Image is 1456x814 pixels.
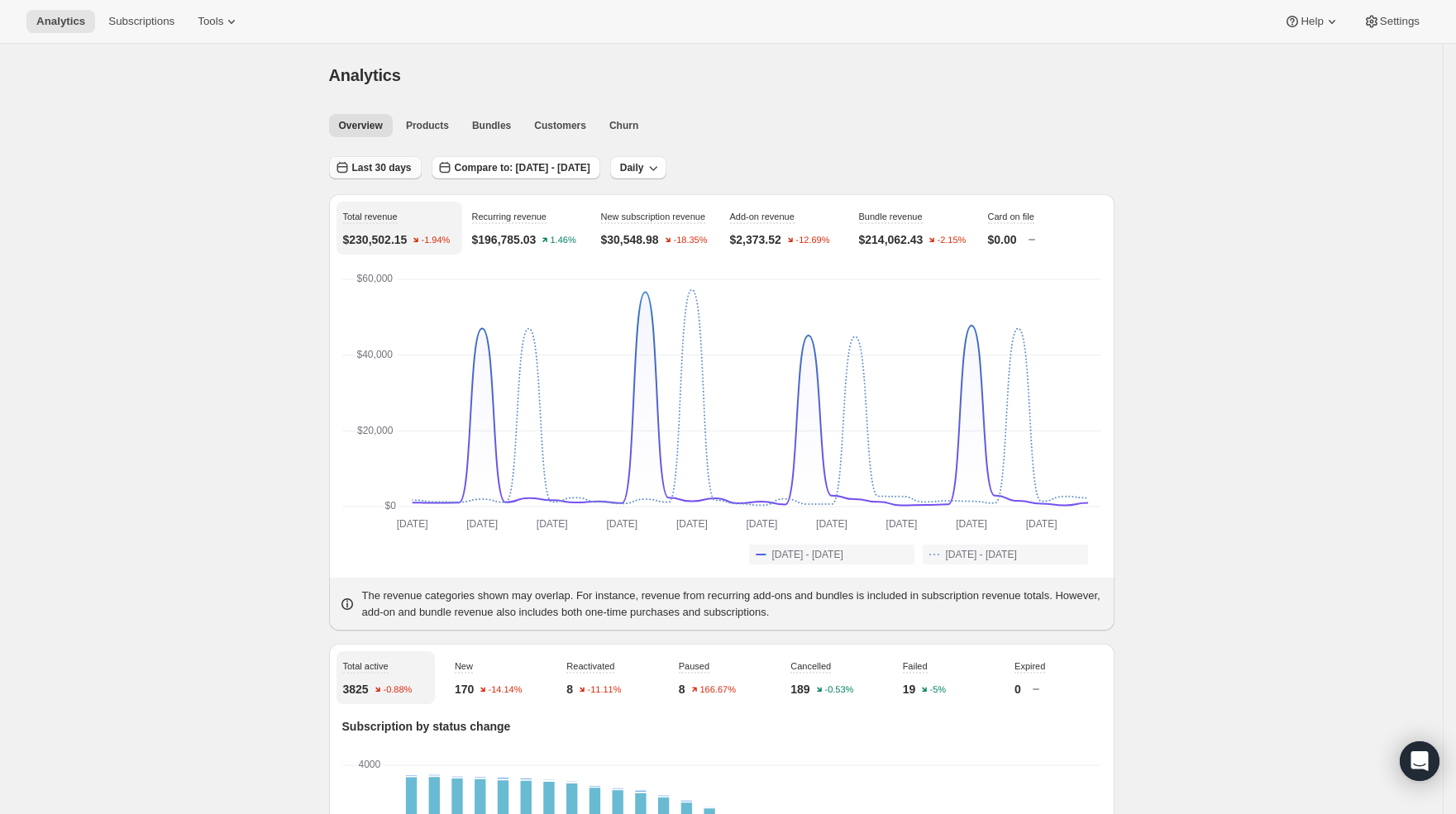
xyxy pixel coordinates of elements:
p: 170 [455,681,474,697]
span: Overview [339,119,383,132]
span: Bundles [472,119,511,132]
rect: Expired-6 0 [497,769,508,771]
text: -5% [930,685,947,695]
text: -0.53% [824,685,853,695]
text: [DATE] [675,518,707,530]
text: -11.11% [588,685,622,695]
text: 4000 [358,759,380,770]
rect: Reactivated-2 1 [520,777,531,778]
text: [DATE] [886,518,917,530]
rect: Reactivated-2 1 [612,787,623,788]
span: Total revenue [343,212,398,221]
button: Analytics [26,10,95,33]
span: Products [406,119,449,132]
button: Compare to: [DATE] - [DATE] [432,156,600,179]
p: $214,062.43 [859,231,924,248]
text: [DATE] [956,518,987,530]
rect: Expired-6 0 [612,779,623,781]
span: New subscription revenue [601,212,706,221]
span: Expired [1014,661,1045,671]
rect: Expired-6 0 [405,766,416,768]
text: -18.35% [673,236,707,245]
span: Subscriptions [108,15,174,28]
p: 0 [1014,681,1021,697]
rect: New-1 12 [497,778,508,780]
rect: New-1 2 [704,807,714,808]
text: $60,000 [356,273,393,284]
p: 8 [679,681,685,697]
rect: New-1 5 [451,777,462,778]
text: [DATE] [746,518,777,530]
rect: Expired-6 0 [680,793,691,794]
span: Card on file [988,212,1034,221]
rect: Expired-6 0 [520,769,531,771]
rect: Expired-6 0 [475,769,485,770]
text: $20,000 [357,425,394,436]
text: -1.94% [422,236,451,245]
p: $196,785.03 [472,231,537,248]
rect: New-1 9 [520,778,531,781]
span: Recurring revenue [472,212,547,221]
rect: Expired-6 0 [589,777,599,778]
text: 1.46% [551,236,576,245]
rect: Reactivated-2 1 [680,799,691,801]
span: Analytics [36,15,85,28]
span: Customers [534,119,586,132]
span: [DATE] - [DATE] [946,548,1017,561]
rect: New-1 11 [635,791,646,793]
p: 8 [566,681,573,697]
span: Compare to: [DATE] - [DATE] [455,161,590,174]
text: [DATE] [816,518,847,530]
rect: Expired-6 0 [657,787,668,788]
rect: New-1 5 [566,782,577,783]
rect: New-1 7 [657,796,668,797]
p: $30,548.98 [601,231,659,248]
rect: New-1 4 [543,780,554,782]
text: [DATE] [536,518,567,530]
span: Tools [198,15,223,28]
span: [DATE] - [DATE] [772,548,843,561]
button: [DATE] - [DATE] [749,545,914,564]
span: Reactivated [566,661,614,671]
span: Add-on revenue [730,212,795,221]
p: $2,373.52 [730,231,781,248]
text: 166.67% [699,685,736,695]
p: $230,502.15 [343,231,408,248]
p: $0.00 [988,231,1017,248]
rect: New-1 5 [475,777,485,778]
span: Total active [343,661,389,671]
span: Churn [609,119,638,132]
button: [DATE] - [DATE] [923,545,1088,564]
rect: Expired-6 0 [635,783,646,784]
div: Open Intercom Messenger [1400,741,1439,781]
span: Bundle revenue [859,212,923,221]
text: [DATE] [396,518,427,530]
span: Failed [903,661,928,671]
text: $40,000 [356,349,393,360]
text: -0.88% [383,685,412,695]
button: Last 30 days [329,156,422,179]
rect: Expired-6 0 [451,768,462,769]
rect: New-1 6 [612,788,623,790]
text: -2.15% [938,236,967,245]
rect: New-1 7 [428,775,439,778]
text: $0 [384,500,396,512]
p: 189 [790,681,809,697]
text: [DATE] [1025,518,1057,530]
span: Help [1301,15,1323,28]
text: -12.69% [795,236,829,245]
rect: Expired-6 0 [704,799,714,801]
rect: New-1 5 [589,786,599,788]
p: Subscription by status change [342,718,1101,735]
span: Analytics [329,66,401,84]
text: -14.14% [489,685,523,695]
p: 19 [903,681,916,697]
rect: Expired-6 0 [543,771,554,773]
span: Settings [1380,15,1420,28]
span: New [455,661,473,671]
span: Daily [620,161,644,174]
rect: Expired-6 0 [428,766,439,768]
span: Cancelled [790,661,831,671]
p: The revenue categories shown may overlap. For instance, revenue from recurring add-ons and bundle... [362,588,1105,621]
text: [DATE] [606,518,637,530]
